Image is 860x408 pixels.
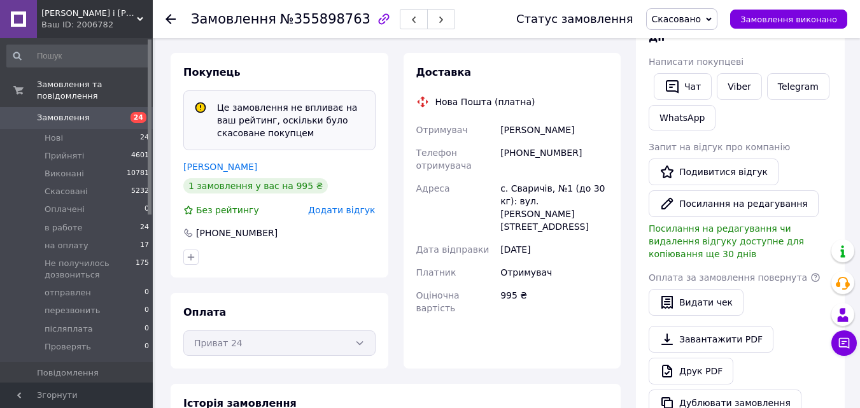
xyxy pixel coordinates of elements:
span: Оплата за замовлення повернута [649,272,807,283]
span: Скасовані [45,186,88,197]
div: Нова Пошта (платна) [432,95,539,108]
a: Завантажити PDF [649,326,773,353]
span: 4601 [131,150,149,162]
span: Доставка [416,66,472,78]
div: с. Сваричів, №1 (до 30 кг): вул. [PERSON_NAME][STREET_ADDRESS] [498,177,610,238]
span: перезвонить [45,305,100,316]
span: Повідомлення [37,367,99,379]
span: Запит на відгук про компанію [649,142,790,152]
div: [PERSON_NAME] [498,118,610,141]
span: Дії [649,31,665,43]
span: Телефон отримувача [416,148,472,171]
span: Виконані [45,168,84,179]
span: 0 [145,341,149,353]
button: Чат з покупцем [831,330,857,356]
a: Подивитися відгук [649,158,779,185]
span: Покупець [183,66,241,78]
span: в работе [45,222,83,234]
div: [DATE] [498,238,610,261]
button: Видати чек [649,289,744,316]
span: Додати відгук [308,205,375,215]
span: отправлен [45,287,91,299]
span: Замовлення [191,11,276,27]
div: [PHONE_NUMBER] [195,227,279,239]
span: Нові [45,132,63,144]
div: Статус замовлення [516,13,633,25]
span: Написати покупцеві [649,57,744,67]
button: Чат [654,73,712,100]
a: Viber [717,73,761,100]
a: Telegram [767,73,829,100]
a: WhatsApp [649,105,715,130]
div: Повернутися назад [166,13,176,25]
div: 995 ₴ [498,284,610,320]
span: 10781 [127,168,149,179]
div: 1 замовлення у вас на 995 ₴ [183,178,328,193]
div: Це замовлення не впливає на ваш рейтинг, оскільки було скасоване покупцем [212,101,370,139]
input: Пошук [6,45,150,67]
span: Прийняті [45,150,84,162]
span: 5232 [131,186,149,197]
span: 0 [145,305,149,316]
span: 24 [130,112,146,123]
span: Замовлення [37,112,90,123]
span: 24 [140,132,149,144]
a: Друк PDF [649,358,733,384]
span: Посилання на редагування чи видалення відгуку доступне для копіювання ще 30 днів [649,223,804,259]
span: Без рейтингу [196,205,259,215]
button: Замовлення виконано [730,10,847,29]
span: Проверять [45,341,91,353]
span: Скасовано [652,14,701,24]
span: 0 [145,323,149,335]
span: 17 [140,240,149,251]
span: Оціночна вартість [416,290,460,313]
span: на оплату [45,240,88,251]
span: Отримувач [416,125,468,135]
span: 175 [136,258,149,281]
span: Оплата [183,306,226,318]
button: Посилання на редагування [649,190,819,217]
span: Замовлення виконано [740,15,837,24]
div: Отримувач [498,261,610,284]
span: Адреса [416,183,450,193]
span: Платник [416,267,456,278]
div: Ваш ID: 2006782 [41,19,153,31]
span: Оплачені [45,204,85,215]
span: Саша і Даша. Інтернет-магазин одягу. [41,8,137,19]
div: [PHONE_NUMBER] [498,141,610,177]
span: післяплата [45,323,93,335]
a: [PERSON_NAME] [183,162,257,172]
span: 24 [140,222,149,234]
span: Дата відправки [416,244,490,255]
span: Не получилось дозвониться [45,258,136,281]
span: 0 [145,287,149,299]
span: Замовлення та повідомлення [37,79,153,102]
span: 0 [145,204,149,215]
span: №355898763 [280,11,370,27]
